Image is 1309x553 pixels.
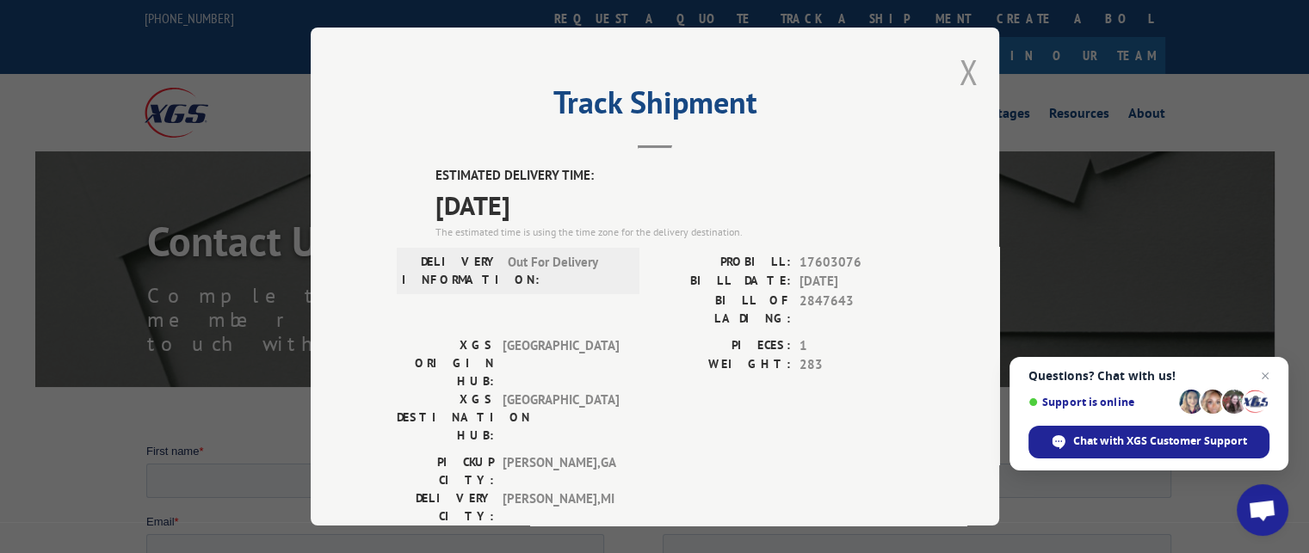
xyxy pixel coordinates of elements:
span: [PERSON_NAME] , MI [503,489,619,525]
label: XGS DESTINATION HUB: [397,390,494,445]
div: The estimated time is using the time zone for the delivery destination. [435,224,913,240]
label: PROBILL: [655,253,791,273]
span: 2847643 [800,292,913,328]
span: [GEOGRAPHIC_DATA] [503,336,619,390]
span: [GEOGRAPHIC_DATA] [503,390,619,445]
label: WEIGHT: [655,355,791,375]
label: PICKUP CITY: [397,453,494,489]
span: Contact Preference [516,143,613,156]
span: Support is online [1028,396,1173,409]
span: 1 [800,336,913,356]
label: BILL OF LADING: [655,292,791,328]
span: [DATE] [800,272,913,292]
label: PIECES: [655,336,791,356]
input: Contact by Phone [521,193,532,204]
span: Out For Delivery [508,253,624,289]
label: DELIVERY INFORMATION: [402,253,499,289]
input: Contact by Email [521,169,532,181]
span: Questions? Chat with us! [1028,369,1269,383]
label: XGS ORIGIN HUB: [397,336,494,390]
div: Open chat [1237,484,1288,536]
div: Chat with XGS Customer Support [1028,426,1269,458]
span: Phone number [516,72,590,85]
span: Contact by Email [536,170,621,183]
label: BILL DATE: [655,272,791,292]
span: [PERSON_NAME] , GA [503,453,619,489]
span: Close chat [1255,366,1275,386]
button: Close modal [959,49,978,95]
span: [DATE] [435,186,913,224]
label: ESTIMATED DELIVERY TIME: [435,166,913,186]
span: 283 [800,355,913,375]
span: Chat with XGS Customer Support [1073,433,1247,449]
label: DELIVERY CITY: [397,489,494,525]
span: 17603076 [800,253,913,273]
span: Contact by Phone [536,194,625,206]
h2: Track Shipment [397,90,913,123]
span: Last name [516,2,569,15]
